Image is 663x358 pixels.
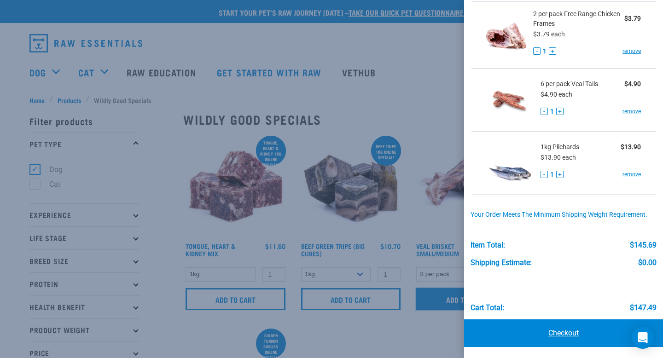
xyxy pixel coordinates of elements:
span: 1 [550,107,554,116]
div: $0.00 [638,259,657,267]
span: 1kg Pilchards [541,142,579,152]
a: remove [622,170,641,179]
img: Veal Tails [486,76,534,124]
a: remove [622,107,641,115]
span: $4.90 each [541,91,572,98]
div: Cart total: [471,304,504,312]
div: $147.49 [630,304,657,312]
button: - [541,171,548,178]
span: 1 [543,46,547,56]
span: 1 [550,170,554,179]
a: remove [622,47,641,55]
a: Checkout [464,319,663,347]
button: + [556,108,564,115]
button: + [549,47,556,55]
span: 2 per pack Free Range Chicken Frames [533,9,624,29]
img: Pilchards [486,139,534,187]
img: Free Range Chicken Frames [486,9,526,57]
button: + [556,171,564,178]
div: $145.69 [630,241,657,249]
span: $13.90 each [541,154,576,161]
button: - [541,108,548,115]
strong: $4.90 [624,80,641,87]
div: Shipping Estimate: [471,259,532,267]
span: 6 per pack Veal Tails [541,79,598,89]
div: Open Intercom Messenger [632,327,654,349]
strong: $3.79 [624,15,641,22]
div: Item Total: [471,241,505,249]
div: Your order meets the minimum shipping weight requirement. [471,211,657,219]
span: $3.79 each [533,30,565,38]
strong: $13.90 [621,143,641,150]
button: - [533,47,541,55]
